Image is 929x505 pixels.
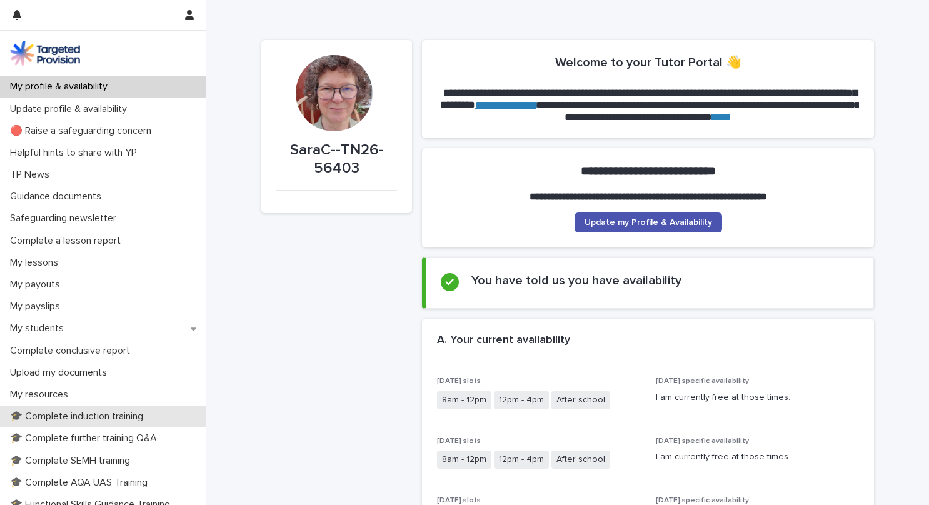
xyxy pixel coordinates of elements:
[551,391,610,409] span: After school
[437,377,481,385] span: [DATE] slots
[10,41,80,66] img: M5nRWzHhSzIhMunXDL62
[575,212,722,232] a: Update my Profile & Availability
[585,218,712,227] span: Update my Profile & Availability
[5,191,111,202] p: Guidance documents
[471,273,681,288] h2: You have told us you have availability
[5,455,140,467] p: 🎓 Complete SEMH training
[276,141,397,177] p: SaraC--TN26-56403
[494,391,549,409] span: 12pm - 4pm
[5,345,140,357] p: Complete conclusive report
[5,389,78,401] p: My resources
[494,451,549,469] span: 12pm - 4pm
[437,437,481,445] span: [DATE] slots
[5,169,59,181] p: TP News
[5,235,131,247] p: Complete a lesson report
[5,411,153,422] p: 🎓 Complete induction training
[5,279,70,291] p: My payouts
[5,125,161,137] p: 🔴 Raise a safeguarding concern
[551,451,610,469] span: After school
[656,391,860,404] p: I am currently free at those times.
[5,301,70,312] p: My payslips
[5,81,118,92] p: My profile & availability
[656,497,749,504] span: [DATE] specific availability
[555,55,741,70] h2: Welcome to your Tutor Portal 👋
[656,437,749,445] span: [DATE] specific availability
[5,257,68,269] p: My lessons
[5,322,74,334] p: My students
[5,147,147,159] p: Helpful hints to share with YP
[5,212,126,224] p: Safeguarding newsletter
[656,451,860,464] p: I am currently free at those times
[437,497,481,504] span: [DATE] slots
[656,377,749,385] span: [DATE] specific availability
[437,451,491,469] span: 8am - 12pm
[5,367,117,379] p: Upload my documents
[5,103,137,115] p: Update profile & availability
[5,477,158,489] p: 🎓 Complete AQA UAS Training
[437,334,570,347] h2: A. Your current availability
[5,432,167,444] p: 🎓 Complete further training Q&A
[437,391,491,409] span: 8am - 12pm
